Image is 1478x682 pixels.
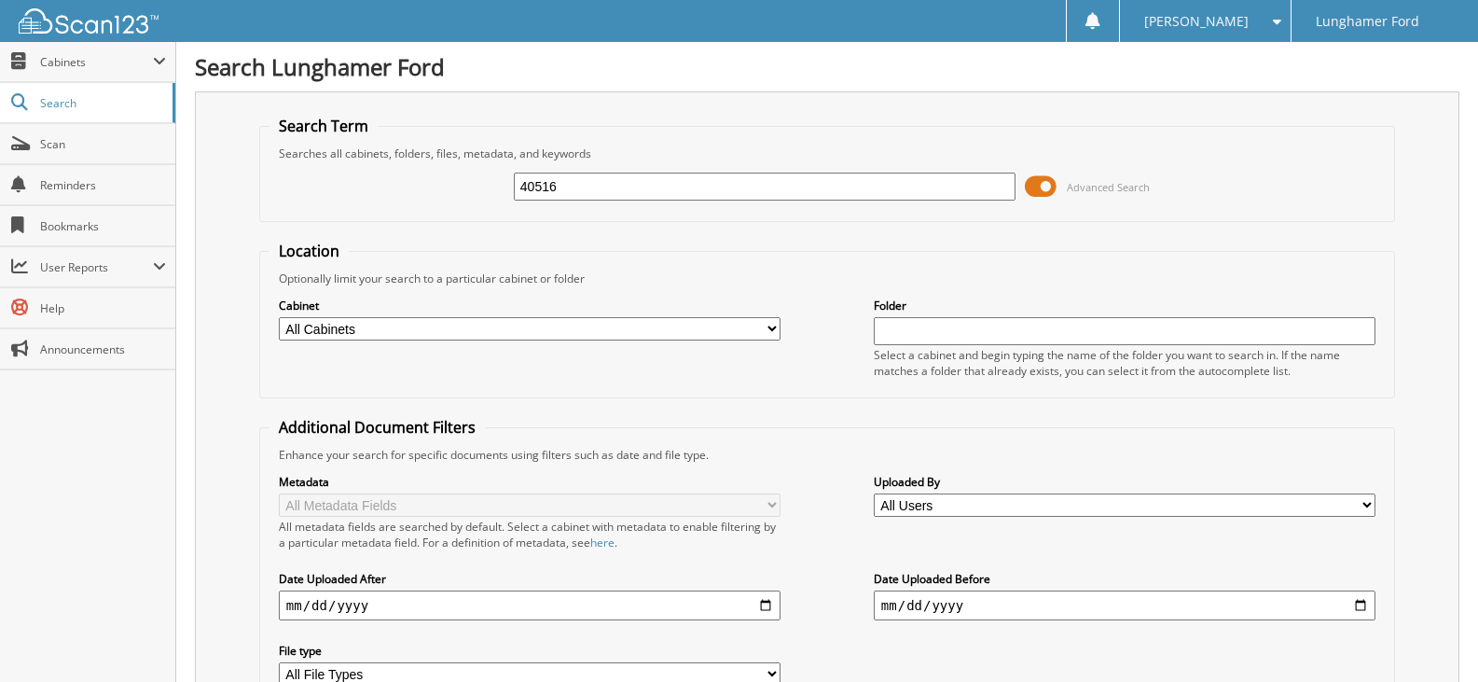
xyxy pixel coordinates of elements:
[40,259,153,275] span: User Reports
[1067,180,1150,194] span: Advanced Search
[40,218,166,234] span: Bookmarks
[279,571,780,587] label: Date Uploaded After
[874,571,1375,587] label: Date Uploaded Before
[269,417,485,438] legend: Additional Document Filters
[40,136,166,152] span: Scan
[195,51,1459,82] h1: Search Lunghamer Ford
[874,591,1375,620] input: end
[279,474,780,490] label: Metadata
[269,146,1385,161] div: Searches all cabinets, folders, files, metadata, and keywords
[874,474,1375,490] label: Uploaded By
[874,347,1375,379] div: Select a cabinet and begin typing the name of the folder you want to search in. If the name match...
[1144,16,1249,27] span: [PERSON_NAME]
[40,341,166,357] span: Announcements
[269,447,1385,463] div: Enhance your search for specific documents using filters such as date and file type.
[1385,592,1478,682] iframe: Chat Widget
[40,95,163,111] span: Search
[269,271,1385,286] div: Optionally limit your search to a particular cabinet or folder
[590,535,615,550] a: here
[40,177,166,193] span: Reminders
[279,519,780,550] div: All metadata fields are searched by default. Select a cabinet with metadata to enable filtering b...
[279,591,780,620] input: start
[40,54,153,70] span: Cabinets
[19,8,159,34] img: scan123-logo-white.svg
[1316,16,1419,27] span: Lunghamer Ford
[279,643,780,659] label: File type
[269,116,378,136] legend: Search Term
[279,298,780,313] label: Cabinet
[40,300,166,316] span: Help
[874,298,1375,313] label: Folder
[269,241,349,261] legend: Location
